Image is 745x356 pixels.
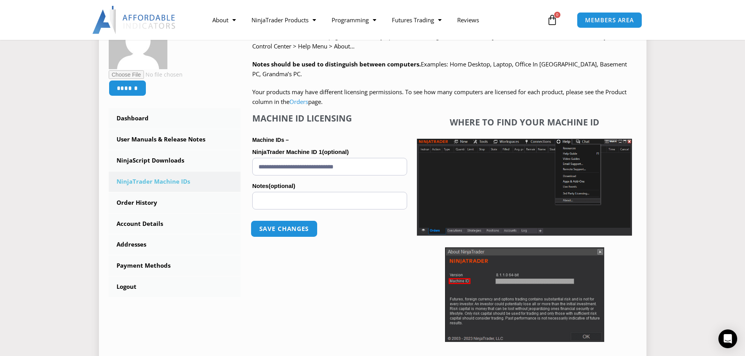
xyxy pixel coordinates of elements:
[324,11,384,29] a: Programming
[252,146,407,158] label: NinjaTrader Machine ID 1
[205,11,545,29] nav: Menu
[585,17,634,23] span: MEMBERS AREA
[205,11,244,29] a: About
[109,193,241,213] a: Order History
[252,60,627,78] span: Examples: Home Desktop, Laptop, Office In [GEOGRAPHIC_DATA], Basement PC, Grandma’s PC.
[109,234,241,255] a: Addresses
[554,12,560,18] span: 0
[252,60,421,68] strong: Notes should be used to distinguish between computers.
[577,12,642,28] a: MEMBERS AREA
[109,214,241,234] a: Account Details
[322,148,348,155] span: (optional)
[109,150,241,171] a: NinjaScript Downloads
[252,180,407,192] label: Notes
[109,11,167,69] img: e7b1d3f5a65bd85c92c0747635fd4ae96758b5c065ad47789d03e3f68a3ab3e4
[417,139,632,236] img: Screenshot 2025-01-17 1155544 | Affordable Indicators – NinjaTrader
[384,11,449,29] a: Futures Trading
[109,172,241,192] a: NinjaTrader Machine IDs
[535,9,569,31] a: 0
[109,256,241,276] a: Payment Methods
[252,137,289,143] strong: Machine IDs –
[289,98,308,106] a: Orders
[449,11,487,29] a: Reviews
[109,108,241,129] a: Dashboard
[417,117,632,127] h4: Where to find your Machine ID
[109,129,241,150] a: User Manuals & Release Notes
[718,329,737,348] div: Open Intercom Messenger
[251,220,318,237] button: Save changes
[252,113,407,123] h4: Machine ID Licensing
[445,247,604,342] img: Screenshot 2025-01-17 114931 | Affordable Indicators – NinjaTrader
[92,6,176,34] img: LogoAI | Affordable Indicators – NinjaTrader
[467,32,578,40] strong: Your NinjaTrader Machine ID is found
[244,11,324,29] a: NinjaTrader Products
[109,108,241,297] nav: Account pages
[252,88,627,106] span: Your products may have different licensing permissions. To see how many computers are licensed fo...
[109,277,241,297] a: Logout
[269,182,295,189] span: (optional)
